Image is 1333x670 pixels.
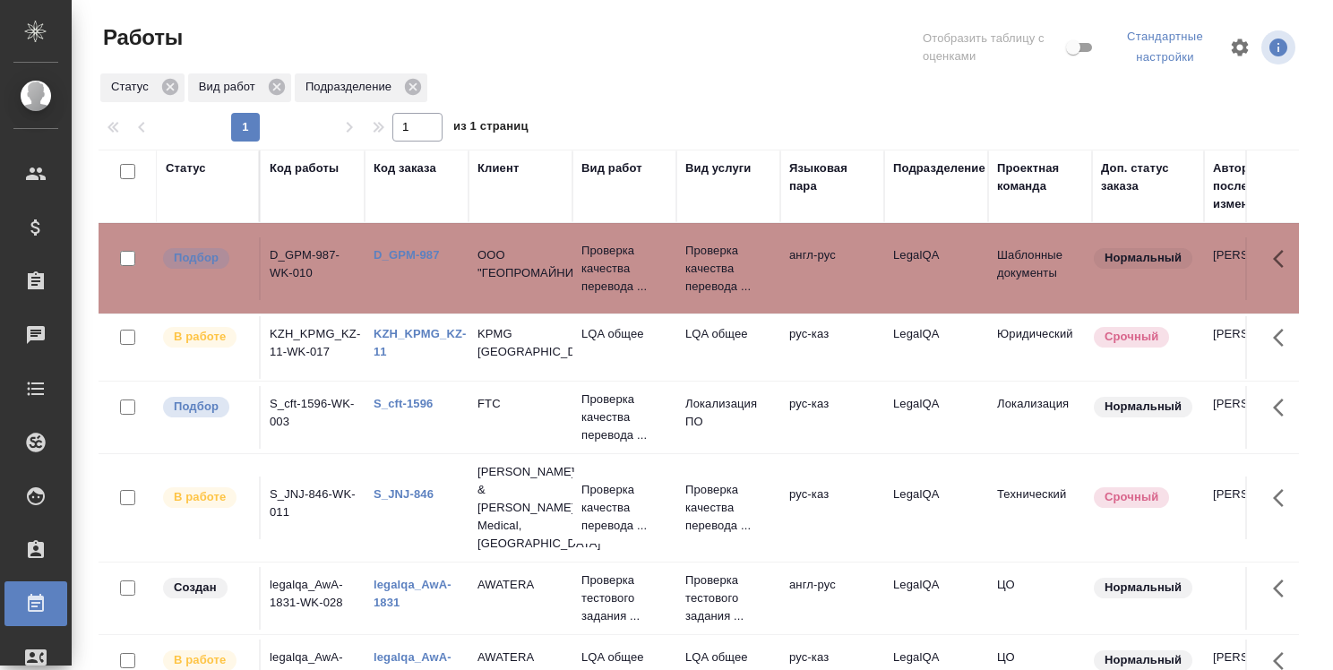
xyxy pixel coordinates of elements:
[1105,249,1182,267] p: Нормальный
[1204,386,1308,449] td: [PERSON_NAME]
[988,477,1092,539] td: Технический
[988,386,1092,449] td: Локализация
[111,78,155,96] p: Статус
[1262,477,1305,520] button: Здесь прячутся важные кнопки
[374,327,467,358] a: KZH_KPMG_KZ-11
[581,481,667,535] p: Проверка качества перевода ...
[100,73,185,102] div: Статус
[1204,477,1308,539] td: [PERSON_NAME]
[477,325,563,361] p: KPMG [GEOGRAPHIC_DATA]
[453,116,529,142] span: из 1 страниц
[1105,579,1182,597] p: Нормальный
[988,567,1092,630] td: ЦО
[685,242,771,296] p: Проверка качества перевода ...
[261,386,365,449] td: S_cft-1596-WK-003
[1213,159,1299,213] div: Автор последнего изменения
[685,395,771,431] p: Локализация ПО
[884,386,988,449] td: LegalQA
[685,481,771,535] p: Проверка качества перевода ...
[581,571,667,625] p: Проверка тестового задания ...
[188,73,291,102] div: Вид работ
[477,395,563,413] p: FTC
[685,325,771,343] p: LQA общее
[477,246,563,282] p: ООО "ГЕОПРОМАЙНИНГ"
[789,159,875,195] div: Языковая пара
[1262,237,1305,280] button: Здесь прячутся важные кнопки
[99,23,183,52] span: Работы
[477,649,563,666] p: AWATERA
[1105,651,1182,669] p: Нормальный
[295,73,427,102] div: Подразделение
[1204,237,1308,300] td: [PERSON_NAME]
[174,328,226,346] p: В работе
[1105,328,1158,346] p: Срочный
[174,398,219,416] p: Подбор
[1101,159,1195,195] div: Доп. статус заказа
[581,325,667,343] p: LQA общее
[893,159,985,177] div: Подразделение
[884,567,988,630] td: LegalQA
[581,242,667,296] p: Проверка качества перевода ...
[374,578,451,609] a: legalqa_AwA-1831
[261,477,365,539] td: S_JNJ-846-WK-011
[884,477,988,539] td: LegalQA
[685,649,771,666] p: LQA общее
[884,316,988,379] td: LegalQA
[161,395,250,419] div: Можно подбирать исполнителей
[161,485,250,510] div: Исполнитель выполняет работу
[374,248,440,262] a: D_GPM-987
[199,78,262,96] p: Вид работ
[1262,316,1305,359] button: Здесь прячутся важные кнопки
[374,487,434,501] a: S_JNJ-846
[374,397,433,410] a: S_cft-1596
[581,649,667,666] p: LQA общее
[174,488,226,506] p: В работе
[161,246,250,271] div: Можно подбирать исполнителей
[261,316,365,379] td: KZH_KPMG_KZ-11-WK-017
[780,477,884,539] td: рус-каз
[270,159,339,177] div: Код работы
[988,237,1092,300] td: Шаблонные документы
[884,237,988,300] td: LegalQA
[581,391,667,444] p: Проверка качества перевода ...
[780,316,884,379] td: рус-каз
[261,237,365,300] td: D_GPM-987-WK-010
[685,159,752,177] div: Вид услуги
[477,159,519,177] div: Клиент
[161,325,250,349] div: Исполнитель выполняет работу
[1112,23,1218,72] div: split button
[997,159,1083,195] div: Проектная команда
[261,567,365,630] td: legalqa_AwA-1831-WK-028
[1262,386,1305,429] button: Здесь прячутся важные кнопки
[477,463,563,553] p: [PERSON_NAME] & [PERSON_NAME] Medical, [GEOGRAPHIC_DATA]
[780,237,884,300] td: англ-рус
[374,159,436,177] div: Код заказа
[1218,26,1261,69] span: Настроить таблицу
[174,651,226,669] p: В работе
[1105,488,1158,506] p: Срочный
[174,579,217,597] p: Создан
[923,30,1062,65] span: Отобразить таблицу с оценками
[166,159,206,177] div: Статус
[780,567,884,630] td: англ-рус
[685,571,771,625] p: Проверка тестового задания ...
[581,159,642,177] div: Вид работ
[161,576,250,600] div: Заказ еще не согласован с клиентом, искать исполнителей рано
[780,386,884,449] td: рус-каз
[1261,30,1299,64] span: Посмотреть информацию
[1105,398,1182,416] p: Нормальный
[305,78,398,96] p: Подразделение
[988,316,1092,379] td: Юридический
[1204,316,1308,379] td: [PERSON_NAME]
[477,576,563,594] p: AWATERA
[174,249,219,267] p: Подбор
